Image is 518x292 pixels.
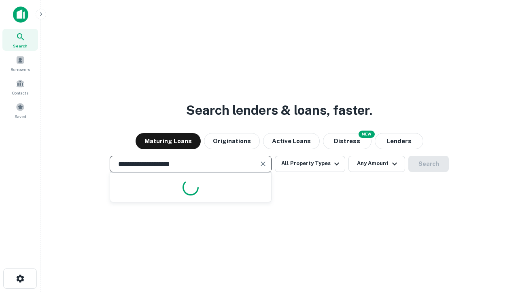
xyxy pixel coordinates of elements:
span: Contacts [12,90,28,96]
button: Maturing Loans [136,133,201,149]
button: Originations [204,133,260,149]
button: Clear [257,158,269,170]
button: Search distressed loans with lien and other non-mortgage details. [323,133,372,149]
span: Borrowers [11,66,30,73]
h3: Search lenders & loans, faster. [186,101,372,120]
button: Active Loans [263,133,320,149]
span: Search [13,43,28,49]
a: Borrowers [2,52,38,74]
button: All Property Types [275,156,345,172]
div: NEW [359,131,375,138]
iframe: Chat Widget [478,227,518,266]
button: Lenders [375,133,423,149]
a: Search [2,29,38,51]
button: Any Amount [348,156,405,172]
span: Saved [15,113,26,120]
img: capitalize-icon.png [13,6,28,23]
a: Contacts [2,76,38,98]
a: Saved [2,99,38,121]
